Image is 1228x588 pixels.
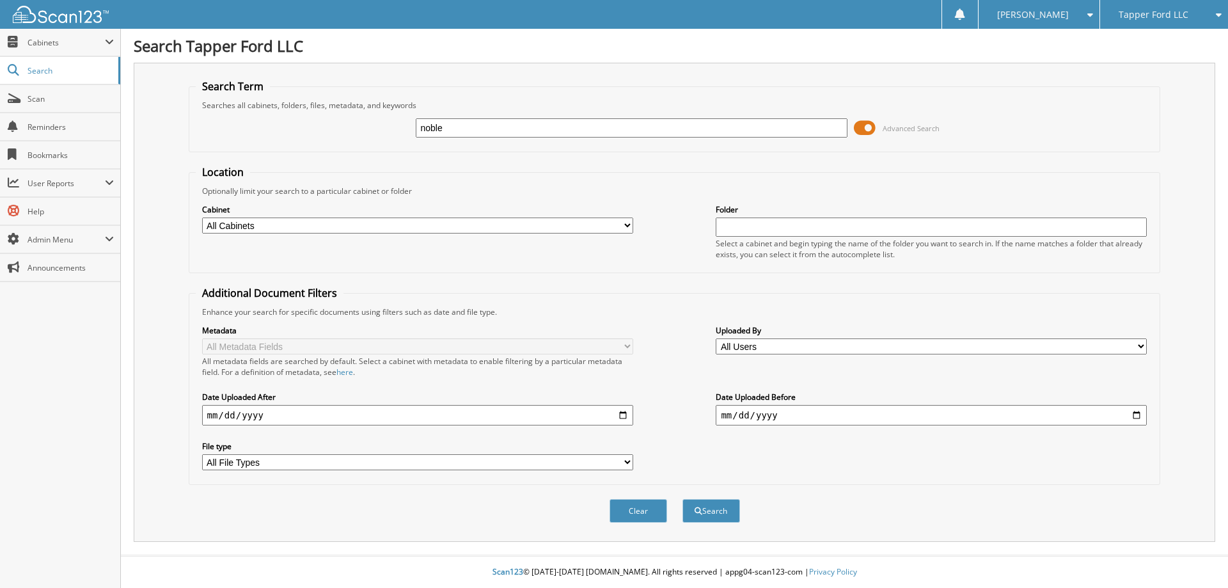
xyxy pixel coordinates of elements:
[196,100,1154,111] div: Searches all cabinets, folders, files, metadata, and keywords
[202,392,633,402] label: Date Uploaded After
[196,165,250,179] legend: Location
[610,499,667,523] button: Clear
[13,6,109,23] img: scan123-logo-white.svg
[28,150,114,161] span: Bookmarks
[134,35,1215,56] h1: Search Tapper Ford LLC
[28,206,114,217] span: Help
[28,122,114,132] span: Reminders
[28,93,114,104] span: Scan
[997,11,1069,19] span: [PERSON_NAME]
[682,499,740,523] button: Search
[202,441,633,452] label: File type
[202,356,633,377] div: All metadata fields are searched by default. Select a cabinet with metadata to enable filtering b...
[196,79,270,93] legend: Search Term
[202,204,633,215] label: Cabinet
[336,367,353,377] a: here
[28,178,105,189] span: User Reports
[716,405,1147,425] input: end
[121,557,1228,588] div: © [DATE]-[DATE] [DOMAIN_NAME]. All rights reserved | appg04-scan123-com |
[28,262,114,273] span: Announcements
[28,37,105,48] span: Cabinets
[28,234,105,245] span: Admin Menu
[716,325,1147,336] label: Uploaded By
[202,405,633,425] input: start
[1119,11,1188,19] span: Tapper Ford LLC
[883,123,940,133] span: Advanced Search
[202,325,633,336] label: Metadata
[492,566,523,577] span: Scan123
[809,566,857,577] a: Privacy Policy
[716,392,1147,402] label: Date Uploaded Before
[196,286,343,300] legend: Additional Document Filters
[196,186,1154,196] div: Optionally limit your search to a particular cabinet or folder
[1164,527,1228,588] iframe: Chat Widget
[716,238,1147,260] div: Select a cabinet and begin typing the name of the folder you want to search in. If the name match...
[716,204,1147,215] label: Folder
[28,65,112,76] span: Search
[196,306,1154,317] div: Enhance your search for specific documents using filters such as date and file type.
